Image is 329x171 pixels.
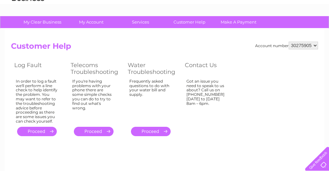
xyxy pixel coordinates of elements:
[114,16,167,28] a: Services
[74,127,114,136] a: .
[215,27,228,32] a: Water
[17,127,57,136] a: .
[286,27,302,32] a: Contact
[182,60,238,77] th: Contact Us
[163,16,216,28] a: Customer Help
[207,3,252,11] a: 0333 014 3131
[186,79,228,121] div: Got an issue you need to speak to us about? Call us on [PHONE_NUMBER] [DATE] to [DATE] 8am – 6pm.
[65,16,118,28] a: My Account
[67,60,125,77] th: Telecoms Troubleshooting
[250,27,269,32] a: Telecoms
[13,4,317,31] div: Clear Business is a trading name of Verastar Limited (registered in [GEOGRAPHIC_DATA] No. 3667643...
[273,27,282,32] a: Blog
[125,60,182,77] th: Water Troubleshooting
[255,42,318,49] div: Account number
[16,79,58,124] div: In order to log a fault we'll perform a line check to help identify the problem. You may want to ...
[129,79,172,121] div: Frequently asked questions to do with your water bill and supply.
[16,16,69,28] a: My Clear Business
[232,27,246,32] a: Energy
[308,27,323,32] a: Log out
[131,127,171,136] a: .
[212,16,265,28] a: Make A Payment
[11,42,318,54] h2: Customer Help
[12,17,45,36] img: logo.png
[72,79,115,121] div: If you're having problems with your phone there are some simple checks you can do to try to find ...
[11,60,67,77] th: Log Fault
